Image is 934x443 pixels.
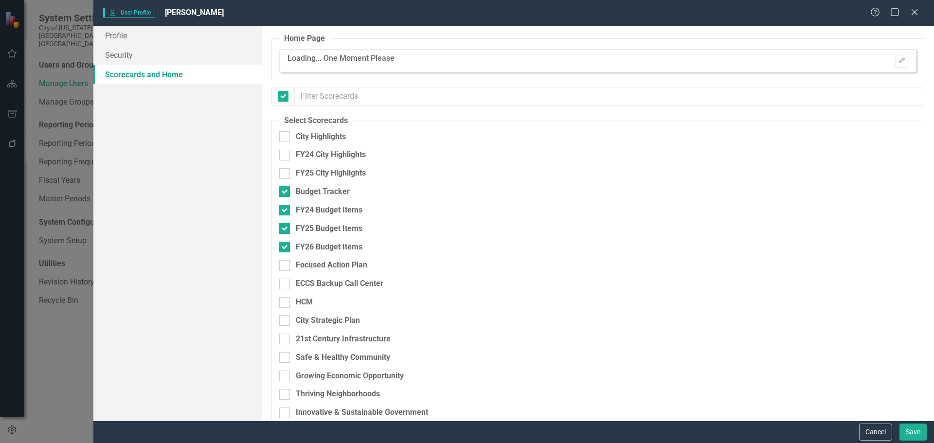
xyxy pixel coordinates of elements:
[296,352,390,363] div: Safe & Healthy Community
[899,424,927,441] button: Save
[859,424,892,441] button: Cancel
[279,115,353,126] legend: Select Scorecards
[93,26,262,45] a: Profile
[279,33,330,44] legend: Home Page
[294,88,924,106] input: Filter Scorecards
[93,45,262,65] a: Security
[165,8,224,17] span: [PERSON_NAME]
[103,8,155,18] span: User Profile
[296,407,428,418] div: Innovative & Sustainable Government
[296,260,367,271] div: Focused Action Plan
[296,389,380,400] div: Thriving Neighborhoods
[296,334,391,345] div: 21st Century Infrastructure
[296,278,383,289] div: ECCS Backup Call Center
[296,223,362,234] div: FY25 Budget Items
[296,315,360,326] div: City Strategic Plan
[296,131,346,142] div: City Highlights
[93,65,262,84] a: Scorecards and Home
[296,371,404,382] div: Growing Economic Opportunity
[296,149,366,160] div: FY24 City Highlights
[895,55,909,68] button: Please Save To Continue
[296,186,350,197] div: Budget Tracker
[296,168,366,179] div: FY25 City Highlights
[287,53,395,64] p: Loading... One Moment Please
[296,205,362,216] div: FY24 Budget Items
[296,242,362,253] div: FY26 Budget Items
[296,297,313,308] div: HCM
